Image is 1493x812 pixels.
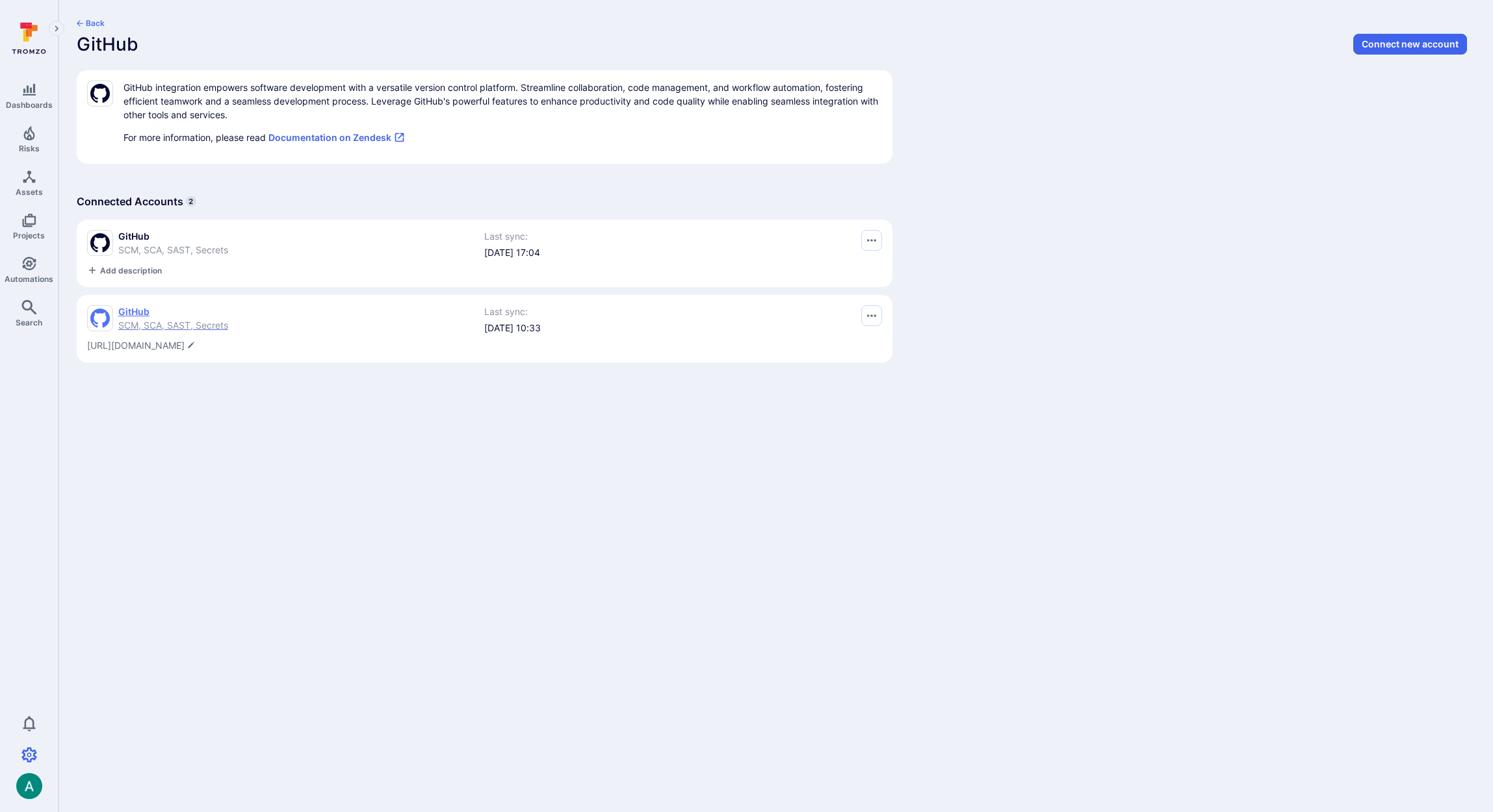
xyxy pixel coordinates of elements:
[484,321,541,335] div: [DATE] 10:33
[484,230,540,243] span: Last sync:
[100,266,162,275] span: Add description
[118,320,228,331] span: SCM, SCA, SAST, Secrets
[77,33,138,55] span: GitHub
[87,264,882,277] button: Add description
[49,21,64,36] button: Expand navigation menu
[861,305,882,326] button: Options menu
[87,339,882,352] span: Edit description
[861,230,882,251] button: Options menu
[87,230,484,257] a: GitHubSCM, SCA, SAST, Secrets
[6,100,53,110] span: Dashboards
[13,231,45,240] span: Projects
[77,18,105,29] button: Back
[123,81,882,121] p: GitHub integration empowers software development with a versatile version control platform. Strea...
[16,773,42,799] div: Arjan Dehar
[118,244,228,255] span: SCM, SCA, SAST, Secrets
[19,144,40,153] span: Risks
[186,196,196,207] span: 2
[5,274,53,284] span: Automations
[52,23,61,34] i: Expand navigation menu
[118,230,228,243] span: GitHub
[118,305,228,318] span: GitHub
[268,132,405,143] a: Documentation on Zendesk
[484,305,541,318] span: Last sync:
[16,187,43,197] span: Assets
[16,773,42,799] img: ACg8ocLSa5mPYBaXNx3eFu_EmspyJX0laNWN7cXOFirfQ7srZveEpg=s96-c
[16,318,42,327] span: Search
[77,194,183,209] h4: Connected Accounts
[484,246,540,259] div: [DATE] 17:04
[123,131,882,144] p: For more information, please read
[87,305,484,332] a: GitHubSCM, SCA, SAST, Secrets
[1353,34,1467,55] button: Connect new account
